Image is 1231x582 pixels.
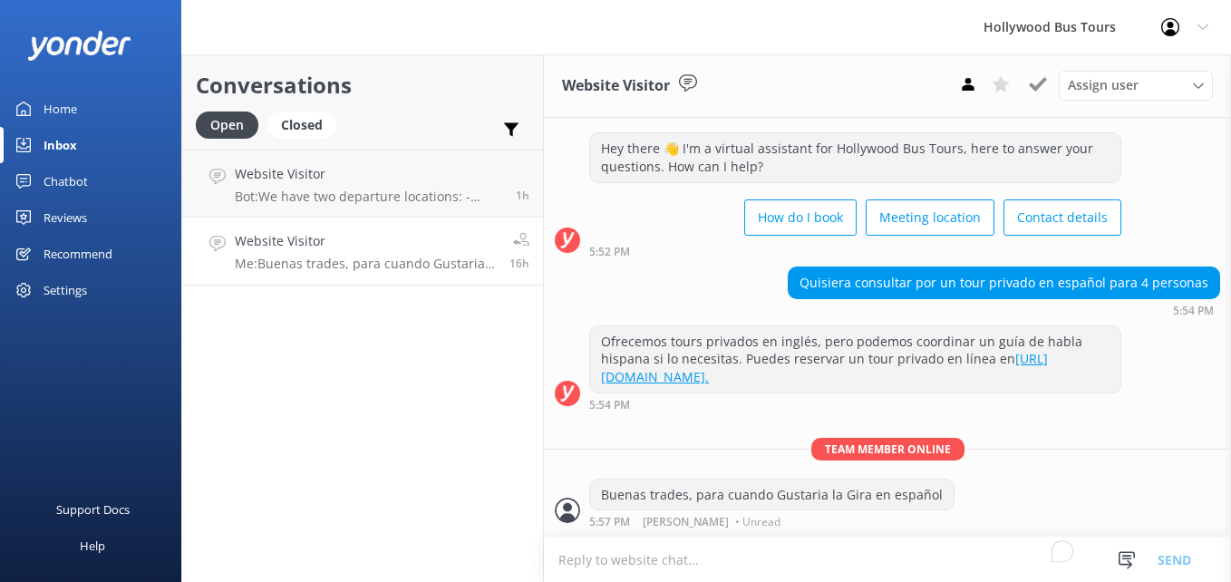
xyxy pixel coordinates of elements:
button: Contact details [1003,199,1121,236]
a: [URL][DOMAIN_NAME]. [601,350,1048,385]
div: Aug 26 2025 05:57pm (UTC -07:00) America/Tijuana [589,515,955,528]
span: Assign user [1068,75,1139,95]
h3: Website Visitor [562,74,670,98]
strong: 5:57 PM [589,517,630,528]
textarea: To enrich screen reader interactions, please activate Accessibility in Grammarly extension settings [544,538,1231,582]
div: Home [44,91,77,127]
div: Settings [44,272,87,308]
div: Aug 26 2025 05:54pm (UTC -07:00) America/Tijuana [589,398,1121,411]
span: Team member online [811,438,964,461]
a: Website VisitorBot:We have two departure locations: - [STREET_ADDRESS]. Please check-in inside th... [182,150,543,218]
a: Closed [267,114,345,134]
img: yonder-white-logo.png [27,31,131,61]
h4: Website Visitor [235,164,502,184]
div: Open [196,112,258,139]
strong: 5:54 PM [589,400,630,411]
div: Hey there 👋 I'm a virtual assistant for Hollywood Bus Tours, here to answer your questions. How c... [590,133,1120,181]
div: Closed [267,112,336,139]
h2: Conversations [196,68,529,102]
h4: Website Visitor [235,231,496,251]
p: Me: Buenas trades, para cuando Gustaria la Gira en español [235,256,496,272]
div: Reviews [44,199,87,236]
span: Aug 27 2025 08:39am (UTC -07:00) America/Tijuana [516,188,529,203]
div: Support Docs [56,491,130,528]
span: • Unread [735,517,780,528]
span: Aug 26 2025 05:57pm (UTC -07:00) America/Tijuana [509,256,529,271]
a: Open [196,114,267,134]
div: Aug 26 2025 05:54pm (UTC -07:00) America/Tijuana [788,304,1220,316]
div: Chatbot [44,163,88,199]
strong: 5:54 PM [1173,306,1214,316]
div: Buenas trades, para cuando Gustaria la Gira en español [590,480,954,510]
button: How do I book [744,199,857,236]
strong: 5:52 PM [589,247,630,257]
button: Meeting location [866,199,994,236]
a: Website VisitorMe:Buenas trades, para cuando Gustaria la Gira en español16h [182,218,543,286]
div: Help [80,528,105,564]
span: [PERSON_NAME] [643,517,729,528]
div: Assign User [1059,71,1213,100]
div: Inbox [44,127,77,163]
div: Quisiera consultar por un tour privado en español para 4 personas [789,267,1219,298]
p: Bot: We have two departure locations: - [STREET_ADDRESS]. Please check-in inside the [GEOGRAPHIC_... [235,189,502,205]
div: Ofrecemos tours privados en inglés, pero podemos coordinar un guía de habla hispana si lo necesit... [590,326,1120,393]
div: Aug 26 2025 05:52pm (UTC -07:00) America/Tijuana [589,245,1121,257]
div: Recommend [44,236,112,272]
